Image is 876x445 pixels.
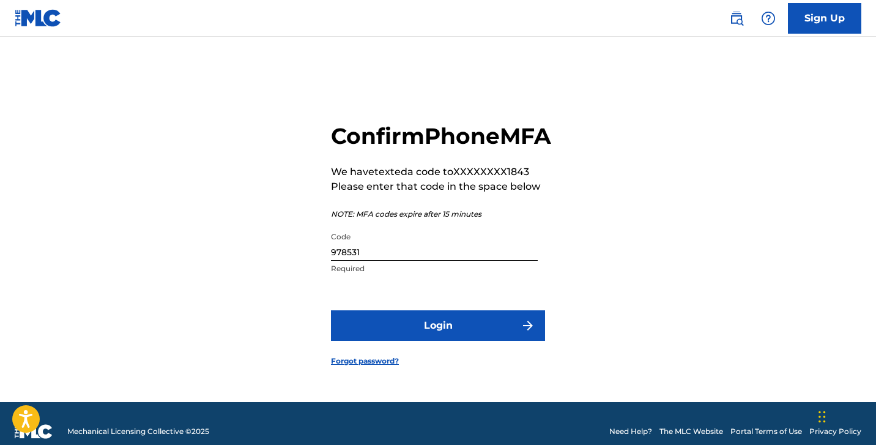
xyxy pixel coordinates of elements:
[331,263,538,274] p: Required
[756,6,781,31] div: Help
[521,318,535,333] img: f7272a7cc735f4ea7f67.svg
[788,3,861,34] a: Sign Up
[15,9,62,27] img: MLC Logo
[818,398,826,435] div: Drag
[331,356,399,367] a: Forgot password?
[331,122,551,150] h2: Confirm Phone MFA
[659,426,723,437] a: The MLC Website
[331,165,551,179] p: We have texted a code to XXXXXXXX1843
[609,426,652,437] a: Need Help?
[729,11,744,26] img: search
[815,386,876,445] iframe: Chat Widget
[331,209,551,220] p: NOTE: MFA codes expire after 15 minutes
[15,424,53,439] img: logo
[809,426,861,437] a: Privacy Policy
[724,6,749,31] a: Public Search
[331,310,545,341] button: Login
[761,11,776,26] img: help
[730,426,802,437] a: Portal Terms of Use
[67,426,209,437] span: Mechanical Licensing Collective © 2025
[331,179,551,194] p: Please enter that code in the space below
